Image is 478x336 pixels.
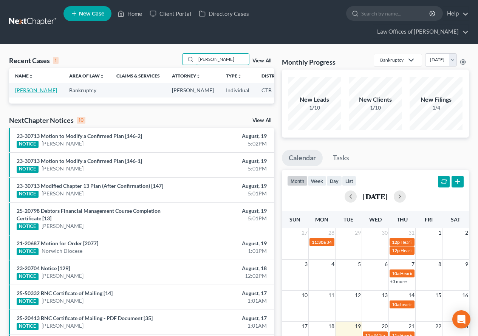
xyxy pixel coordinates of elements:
div: NextChapter Notices [9,116,85,125]
span: 12 [354,291,362,300]
span: 6 [384,260,388,269]
span: Thu [397,216,408,223]
span: hearing for [PERSON_NAME] [400,302,458,307]
span: Hearing for [PERSON_NAME] [400,271,459,276]
span: 10a [392,302,399,307]
span: 1 [438,228,442,237]
span: New Case [79,11,104,17]
div: August, 17 [188,314,266,322]
div: August, 19 [188,182,266,190]
a: Area of Lawunfold_more [69,73,104,79]
span: Tue [343,216,353,223]
a: Client Portal [146,7,195,20]
div: 1/4 [410,104,463,111]
div: NOTICE [17,191,39,198]
div: August, 17 [188,290,266,297]
a: Typeunfold_more [226,73,242,79]
span: 10a [392,271,399,276]
h3: Monthly Progress [282,57,336,67]
a: Help [443,7,469,20]
button: day [326,176,342,186]
div: 1:01AM [188,297,266,305]
a: [PERSON_NAME] [42,165,84,172]
span: 19 [354,322,362,331]
a: View All [252,118,271,123]
div: NOTICE [17,223,39,230]
a: [PERSON_NAME] [42,140,84,147]
div: NOTICE [17,141,39,148]
div: New Clients [349,95,402,104]
span: 29 [354,228,362,237]
div: August, 19 [188,157,266,165]
div: NOTICE [17,248,39,255]
div: August, 18 [188,265,266,272]
div: 10 [77,117,85,124]
a: 25-20413 BNC Certificate of Mailing - PDF Document [35] [17,315,153,321]
th: Claims & Services [110,68,166,83]
div: 1/10 [288,104,341,111]
a: Home [114,7,146,20]
div: 1:01AM [188,322,266,330]
div: New Leads [288,95,341,104]
span: 7 [411,260,415,269]
span: 28 [328,228,335,237]
span: Mon [315,216,328,223]
div: 1:01PM [188,247,266,255]
span: 13 [381,291,388,300]
div: NOTICE [17,323,39,330]
div: 5:01PM [188,215,266,222]
span: 12p [392,239,400,245]
span: 2 [464,228,469,237]
a: 23-30713 Motion to Modify a Confirmed Plan [146-2] [17,133,142,139]
span: Fri [425,216,433,223]
span: 8 [438,260,442,269]
i: unfold_more [196,74,201,79]
span: 30 [381,228,388,237]
span: 10 [301,291,308,300]
i: unfold_more [100,74,104,79]
a: [PERSON_NAME] [42,272,84,280]
span: 14 [408,291,415,300]
span: Wed [369,216,382,223]
span: 11:30a [312,239,326,245]
a: 23-20704 Notice [129] [17,265,70,271]
a: Calendar [282,150,323,166]
span: 341(a) meeting for [PERSON_NAME] [326,239,399,245]
div: Bankruptcy [380,57,404,63]
a: Attorneyunfold_more [172,73,201,79]
a: Tasks [326,150,356,166]
div: NOTICE [17,273,39,280]
input: Search by name... [196,54,249,65]
div: 1/10 [349,104,402,111]
div: 1 [53,57,59,64]
a: [PERSON_NAME] [42,190,84,197]
a: 23-30713 Motion to Modify a Confirmed Plan [146-1] [17,158,142,164]
span: 12p [392,248,400,253]
span: 11 [328,291,335,300]
a: [PERSON_NAME] [15,87,57,93]
span: 15 [435,291,442,300]
span: Sat [451,216,460,223]
a: 25-50332 BNC Certificate of Mailing [14] [17,290,113,296]
span: Sun [289,216,300,223]
button: week [308,176,326,186]
div: New Filings [410,95,463,104]
div: Open Intercom Messenger [452,310,470,328]
div: NOTICE [17,166,39,173]
a: 23-30713 Modified Chapter 13 Plan (After Confirmation) [147] [17,183,163,189]
button: month [287,176,308,186]
a: Directory Cases [195,7,253,20]
a: [PERSON_NAME] [42,297,84,305]
td: Individual [220,83,255,97]
a: [PERSON_NAME] [42,322,84,330]
a: [PERSON_NAME] [42,222,84,230]
td: Bankruptcy [63,83,110,97]
span: 31 [408,228,415,237]
a: 25-20798 Debtors Financial Management Course Completion Certificate [13] [17,207,161,221]
button: list [342,176,356,186]
input: Search by name... [361,6,430,20]
a: Districtunfold_more [261,73,286,79]
a: Norwich Diocese [42,247,82,255]
a: +3 more [390,279,407,284]
span: 21 [408,322,415,331]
